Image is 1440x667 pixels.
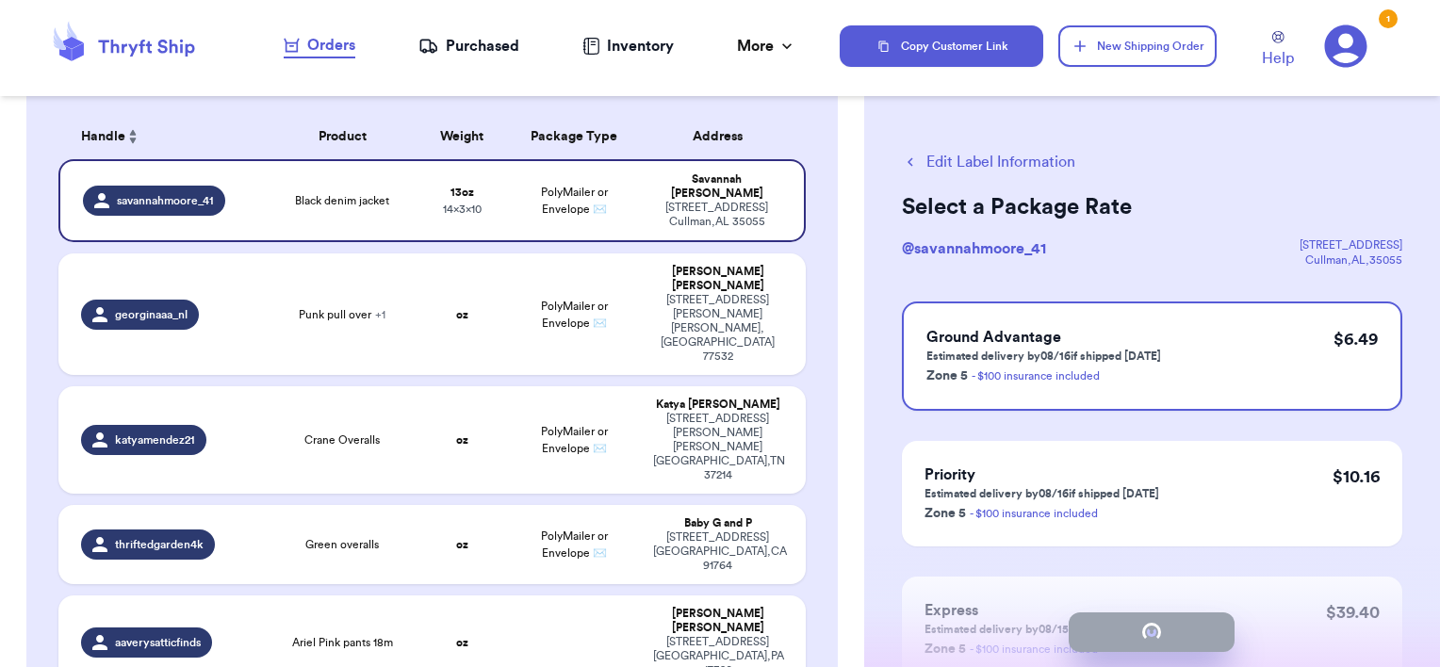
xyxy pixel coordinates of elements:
p: Estimated delivery by 08/16 if shipped [DATE] [926,349,1161,364]
a: Inventory [582,35,674,57]
span: Green overalls [305,537,379,552]
strong: 13 oz [450,187,474,198]
span: @ savannahmoore_41 [902,241,1046,256]
span: aaverysatticfinds [115,635,201,650]
span: katyamendez21 [115,432,195,447]
span: Zone 5 [925,507,966,520]
span: Ground Advantage [926,330,1061,345]
strong: oz [456,309,468,320]
th: Weight [417,114,507,159]
span: PolyMailer or Envelope ✉️ [541,187,608,215]
a: 1 [1324,24,1367,68]
span: Zone 5 [926,369,968,382]
a: Orders [284,34,355,58]
div: [STREET_ADDRESS][PERSON_NAME] [PERSON_NAME] , [GEOGRAPHIC_DATA] 77532 [653,293,784,364]
a: - $100 insurance included [972,370,1100,382]
a: - $100 insurance included [970,508,1098,519]
span: PolyMailer or Envelope ✉️ [541,301,608,329]
span: Ariel Pink pants 18m [292,635,393,650]
span: Punk pull over [299,307,385,322]
h2: Select a Package Rate [902,192,1402,222]
th: Package Type [507,114,642,159]
th: Product [268,114,417,159]
strong: oz [456,637,468,648]
button: New Shipping Order [1058,25,1217,67]
span: Help [1262,47,1294,70]
div: [PERSON_NAME] [PERSON_NAME] [653,607,784,635]
div: Orders [284,34,355,57]
span: Priority [925,467,975,482]
div: [STREET_ADDRESS][PERSON_NAME][PERSON_NAME] [GEOGRAPHIC_DATA] , TN 37214 [653,412,784,482]
span: georginaaa_nl [115,307,188,322]
span: Crane Overalls [304,432,380,447]
a: Help [1262,31,1294,70]
p: $ 10.16 [1333,464,1380,490]
div: Savannah [PERSON_NAME] [653,172,782,201]
a: Purchased [418,35,519,57]
p: $ 6.49 [1334,326,1378,352]
span: Handle [81,127,125,147]
span: PolyMailer or Envelope ✉️ [541,426,608,454]
strong: oz [456,539,468,550]
strong: oz [456,434,468,446]
span: savannahmoore_41 [117,193,214,208]
p: Estimated delivery by 08/16 if shipped [DATE] [925,486,1159,501]
button: Edit Label Information [902,151,1075,173]
div: [STREET_ADDRESS] [1300,237,1402,252]
span: thriftedgarden4k [115,537,204,552]
div: [STREET_ADDRESS] Cullman , AL 35055 [653,201,782,229]
div: [PERSON_NAME] [PERSON_NAME] [653,265,784,293]
div: [STREET_ADDRESS] [GEOGRAPHIC_DATA] , CA 91764 [653,530,784,573]
span: PolyMailer or Envelope ✉️ [541,530,608,559]
span: 14 x 3 x 10 [443,203,482,215]
div: Baby G and P [653,516,784,530]
th: Address [642,114,807,159]
button: Copy Customer Link [840,25,1043,67]
div: 1 [1379,9,1398,28]
div: Cullman , AL , 35055 [1300,252,1402,268]
button: Sort ascending [125,125,140,148]
span: Black denim jacket [295,193,389,208]
div: More [737,35,796,57]
div: Katya [PERSON_NAME] [653,398,784,412]
span: + 1 [375,309,385,320]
